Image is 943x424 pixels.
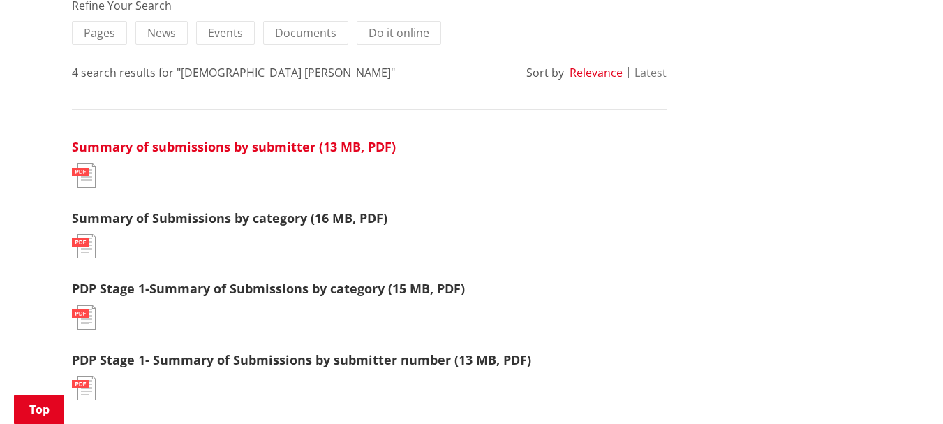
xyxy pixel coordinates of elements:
[526,64,564,81] div: Sort by
[72,163,96,188] img: document-pdf.svg
[72,64,395,81] div: 4 search results for "[DEMOGRAPHIC_DATA] [PERSON_NAME]"
[147,25,176,41] span: News
[84,25,115,41] span: Pages
[72,305,96,330] img: document-pdf.svg
[275,25,336,41] span: Documents
[570,66,623,79] button: Relevance
[634,66,667,79] button: Latest
[72,138,396,155] a: Summary of submissions by submitter (13 MB, PDF)
[879,365,929,416] iframe: Messenger Launcher
[208,25,243,41] span: Events
[72,376,96,400] img: document-pdf.svg
[14,395,64,424] a: Top
[72,210,387,226] a: Summary of Submissions by category (16 MB, PDF)
[72,280,465,297] a: PDP Stage 1-Summary of Submissions by category (15 MB, PDF)
[369,25,429,41] span: Do it online
[72,234,96,258] img: document-pdf.svg
[72,351,531,368] a: PDP Stage 1- Summary of Submissions by submitter number (13 MB, PDF)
